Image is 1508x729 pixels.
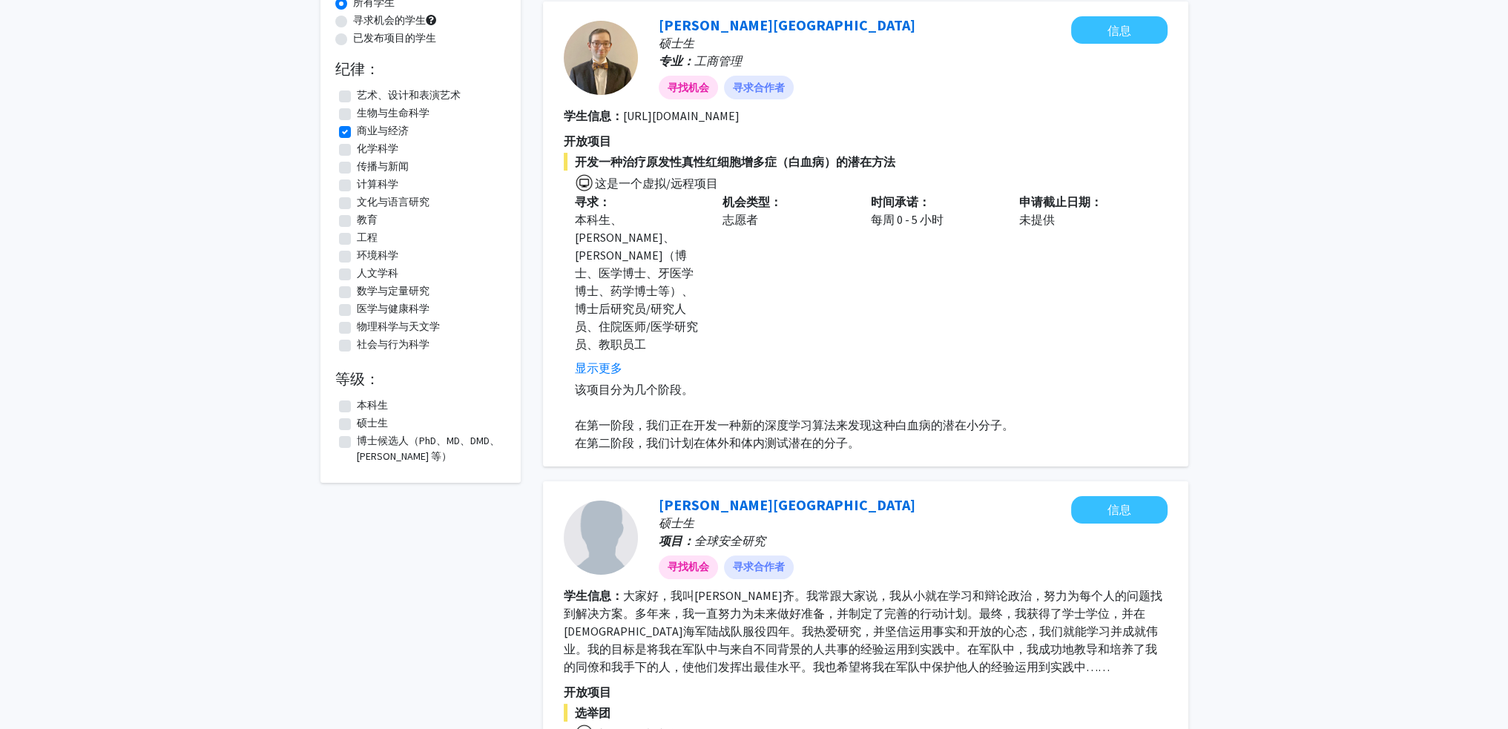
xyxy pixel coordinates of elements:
font: 在第一阶段，我们正在开发一种新的深度学习算法来发现这种白血病的潜在小分子。 [575,418,1014,432]
font: 商业与经济 [357,124,409,137]
font: 开放项目 [564,685,611,699]
font: 硕士生 [659,515,694,530]
font: 等级： [335,369,380,388]
font: 寻求合作者 [733,560,785,573]
font: 大家好，我叫[PERSON_NAME]齐。我常跟大家说，我从小就在学习和辩论政治，努力为每个人的问题找到解决方案。多年来，我一直努力为未来做好准备，并制定了完善的行动计划。最终，我获得了学士学位... [564,588,1162,674]
font: 硕士生 [659,36,694,50]
font: 信息 [1107,23,1131,38]
font: 全球安全研究 [694,533,765,548]
a: [PERSON_NAME][GEOGRAPHIC_DATA] [659,495,915,514]
button: 给约翰·拉姆齐留言 [1071,496,1168,524]
font: 数学与定量研究 [357,284,429,297]
font: 硕士生 [357,416,388,429]
font: 该项目分为几个阶段。 [575,382,694,397]
font: 教育 [357,213,378,226]
font: 信息 [1107,502,1131,517]
font: 社会与行为科学 [357,337,429,351]
font: 每周 0 - 5 小时 [871,212,944,227]
font: 计算科学 [357,177,398,191]
font: 开发一种治疗原发性真性红细胞增多症（白血病）的潜在方法 [575,154,895,169]
font: 本科生、[PERSON_NAME]、[PERSON_NAME]（博士、医学博士、牙医学博士、药学博士等）、博士后研究员/研究人员、住院医师/医学研究员、教职员工 [575,212,698,352]
font: 工商管理 [694,53,742,68]
a: [PERSON_NAME][GEOGRAPHIC_DATA] [659,16,915,34]
font: 本科生 [357,398,388,412]
font: 学生信息： [564,588,623,603]
font: 环境科学 [357,248,398,262]
font: 志愿者 [722,212,758,227]
font: 医学与健康科学 [357,302,429,315]
iframe: 聊天 [11,662,63,718]
font: 寻求合作者 [733,81,785,94]
font: 化学科学 [357,142,398,155]
font: 工程 [357,231,378,244]
font: 项目： [659,533,694,548]
button: 显示更多 [575,359,622,377]
font: 专业： [659,53,694,68]
font: 已发布项目的学生 [353,31,436,44]
font: 在第二阶段，我们计划在体外和体内测试潜在的分子。 [575,435,860,450]
font: 申请截止日期： [1019,194,1102,209]
font: 寻找机会 [668,81,709,94]
font: 这是一个虚拟/远程项目 [595,176,718,191]
font: 文化与语言研究 [357,195,429,208]
font: 开放项目 [564,133,611,148]
font: 生物与生命科学 [357,106,429,119]
font: 物理科学与天文学 [357,320,440,333]
font: 未提供 [1019,212,1055,227]
font: 选举团 [575,705,610,720]
font: 艺术、设计和表演艺术 [357,88,461,102]
font: 时间承诺： [871,194,930,209]
font: 机会类型： [722,194,782,209]
font: 寻求： [575,194,610,209]
font: 显示更多 [575,360,622,375]
font: 传播与新闻 [357,159,409,173]
font: 学生信息： [564,108,623,123]
button: 留言 Andrew Michaelson [1071,16,1168,44]
font: 人文学科 [357,266,398,280]
font: [URL][DOMAIN_NAME] [623,108,740,123]
font: 博士候选人（PhD、MD、DMD、[PERSON_NAME] 等） [357,434,500,463]
font: 寻找机会 [668,560,709,573]
font: 纪律： [335,59,380,78]
font: 寻求机会的学生 [353,13,426,27]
